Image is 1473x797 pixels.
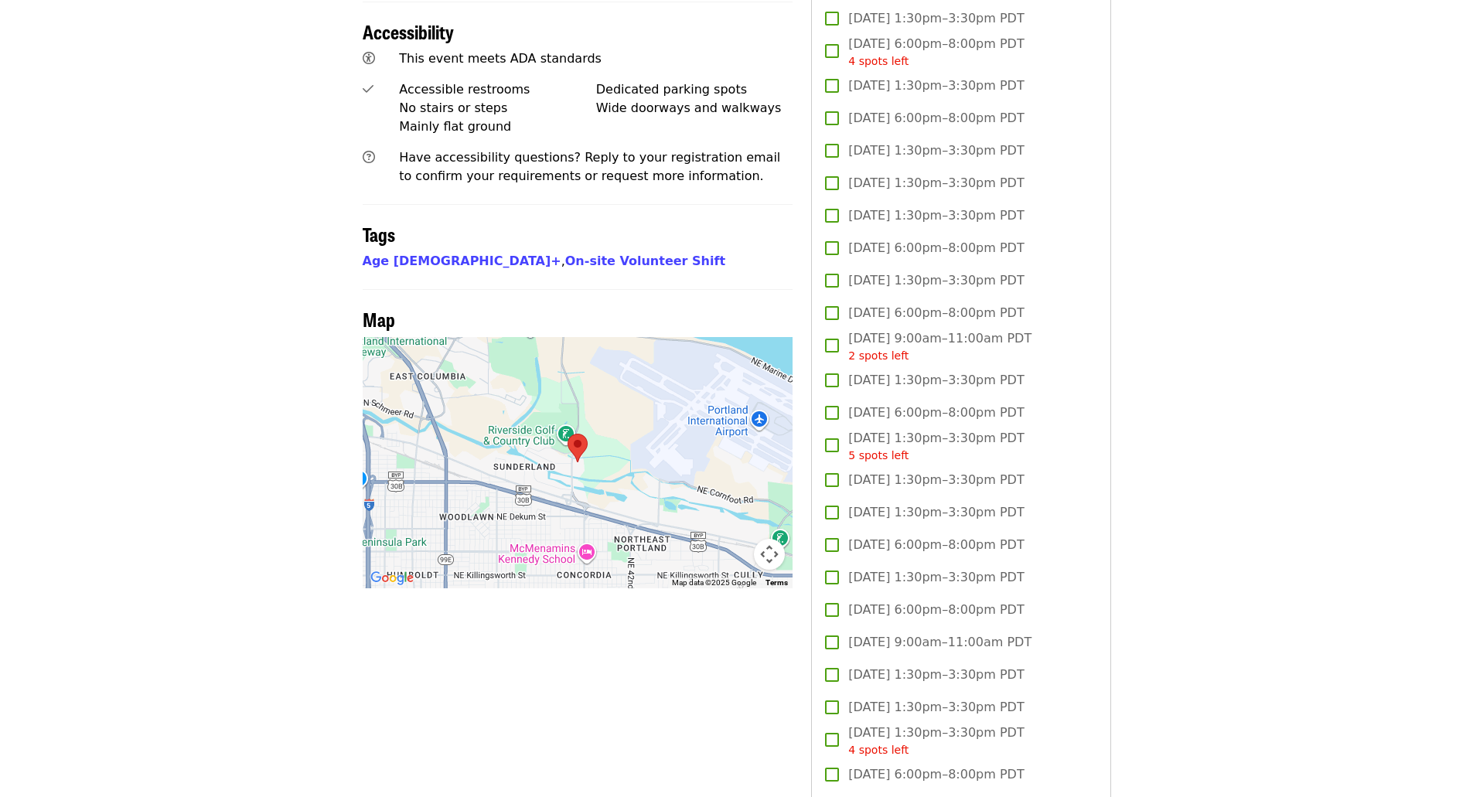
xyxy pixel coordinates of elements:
span: Map [363,305,395,332]
span: [DATE] 9:00am–11:00am PDT [848,633,1031,652]
span: [DATE] 1:30pm–3:30pm PDT [848,568,1024,587]
span: 4 spots left [848,744,909,756]
span: 4 spots left [848,55,909,67]
span: Tags [363,220,395,247]
span: [DATE] 9:00am–11:00am PDT [848,329,1031,364]
div: Mainly flat ground [399,118,596,136]
span: [DATE] 1:30pm–3:30pm PDT [848,698,1024,717]
a: Open this area in Google Maps (opens a new window) [367,568,418,588]
span: , [363,254,565,268]
a: On-site Volunteer Shift [565,254,725,268]
span: [DATE] 1:30pm–3:30pm PDT [848,174,1024,192]
i: question-circle icon [363,150,375,165]
span: [DATE] 6:00pm–8:00pm PDT [848,35,1024,70]
i: universal-access icon [363,51,375,66]
span: 5 spots left [848,449,909,462]
span: Accessibility [363,18,454,45]
span: [DATE] 6:00pm–8:00pm PDT [848,304,1024,322]
span: [DATE] 1:30pm–3:30pm PDT [848,471,1024,489]
span: [DATE] 6:00pm–8:00pm PDT [848,239,1024,257]
span: [DATE] 1:30pm–3:30pm PDT [848,724,1024,758]
span: Have accessibility questions? Reply to your registration email to confirm your requirements or re... [399,150,780,183]
a: Terms (opens in new tab) [765,578,788,587]
span: [DATE] 6:00pm–8:00pm PDT [848,404,1024,422]
div: Wide doorways and walkways [596,99,793,118]
span: 2 spots left [848,349,909,362]
span: [DATE] 1:30pm–3:30pm PDT [848,271,1024,290]
div: No stairs or steps [399,99,596,118]
span: [DATE] 6:00pm–8:00pm PDT [848,109,1024,128]
span: This event meets ADA standards [399,51,602,66]
span: [DATE] 6:00pm–8:00pm PDT [848,765,1024,784]
i: check icon [363,82,373,97]
a: Age [DEMOGRAPHIC_DATA]+ [363,254,561,268]
span: Map data ©2025 Google [672,578,756,587]
span: [DATE] 1:30pm–3:30pm PDT [848,371,1024,390]
span: [DATE] 1:30pm–3:30pm PDT [848,666,1024,684]
span: [DATE] 1:30pm–3:30pm PDT [848,503,1024,522]
div: Dedicated parking spots [596,80,793,99]
div: Accessible restrooms [399,80,596,99]
img: Google [367,568,418,588]
span: [DATE] 1:30pm–3:30pm PDT [848,141,1024,160]
button: Map camera controls [754,539,785,570]
span: [DATE] 1:30pm–3:30pm PDT [848,429,1024,464]
span: [DATE] 1:30pm–3:30pm PDT [848,206,1024,225]
span: [DATE] 1:30pm–3:30pm PDT [848,77,1024,95]
span: [DATE] 6:00pm–8:00pm PDT [848,536,1024,554]
span: [DATE] 1:30pm–3:30pm PDT [848,9,1024,28]
span: [DATE] 6:00pm–8:00pm PDT [848,601,1024,619]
